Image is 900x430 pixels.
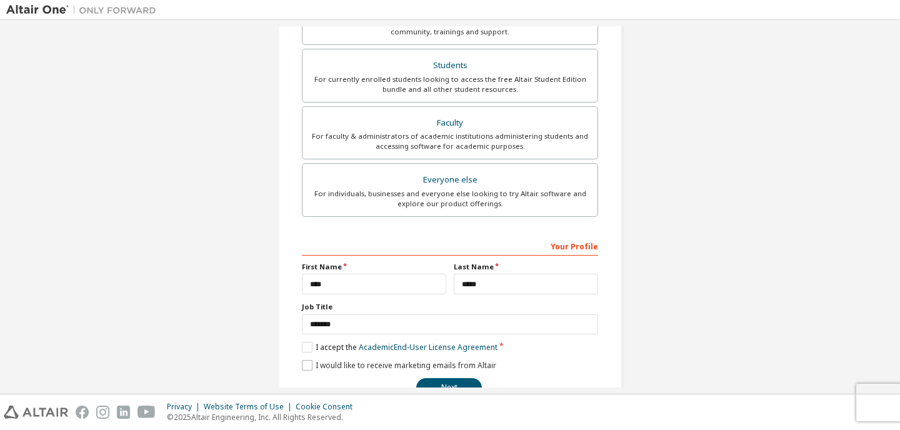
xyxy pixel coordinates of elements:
div: Students [310,57,590,74]
div: Everyone else [310,171,590,189]
p: © 2025 Altair Engineering, Inc. All Rights Reserved. [167,412,360,422]
div: For existing customers looking to access software downloads, HPC resources, community, trainings ... [310,17,590,37]
a: Academic End-User License Agreement [359,342,497,352]
div: For currently enrolled students looking to access the free Altair Student Edition bundle and all ... [310,74,590,94]
img: Altair One [6,4,162,16]
img: linkedin.svg [117,406,130,419]
div: Faculty [310,114,590,132]
div: For individuals, businesses and everyone else looking to try Altair software and explore our prod... [310,189,590,209]
label: Last Name [454,262,598,272]
label: I accept the [302,342,497,352]
img: instagram.svg [96,406,109,419]
div: Cookie Consent [296,402,360,412]
img: facebook.svg [76,406,89,419]
div: Your Profile [302,236,598,256]
div: Website Terms of Use [204,402,296,412]
div: For faculty & administrators of academic institutions administering students and accessing softwa... [310,131,590,151]
img: altair_logo.svg [4,406,68,419]
label: Job Title [302,302,598,312]
img: youtube.svg [137,406,156,419]
label: First Name [302,262,446,272]
label: I would like to receive marketing emails from Altair [302,360,496,371]
div: Privacy [167,402,204,412]
button: Next [416,378,482,397]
